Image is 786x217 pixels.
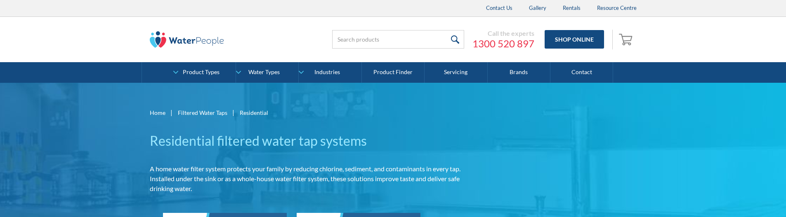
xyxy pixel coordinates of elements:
[150,131,467,151] h1: Residential filtered water tap systems
[488,62,550,83] a: Brands
[472,37,534,50] a: 1300 520 897
[178,108,227,117] a: Filtered Water Taps
[362,62,425,83] a: Product Finder
[545,30,604,49] a: Shop Online
[240,108,268,117] div: Residential
[248,69,280,76] div: Water Types
[619,33,635,46] img: shopping cart
[170,107,174,117] div: |
[150,108,165,117] a: Home
[299,62,361,83] a: Industries
[231,107,236,117] div: |
[236,62,298,83] a: Water Types
[150,164,467,194] p: A home water filter system protects your family by reducing chlorine, sediment, and contaminants ...
[472,29,534,37] div: Call the experts
[314,69,340,76] div: Industries
[332,30,464,49] input: Search products
[550,62,613,83] a: Contact
[617,30,637,49] a: Open cart
[183,69,220,76] div: Product Types
[173,62,236,83] a: Product Types
[425,62,487,83] a: Servicing
[150,31,224,48] img: The Water People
